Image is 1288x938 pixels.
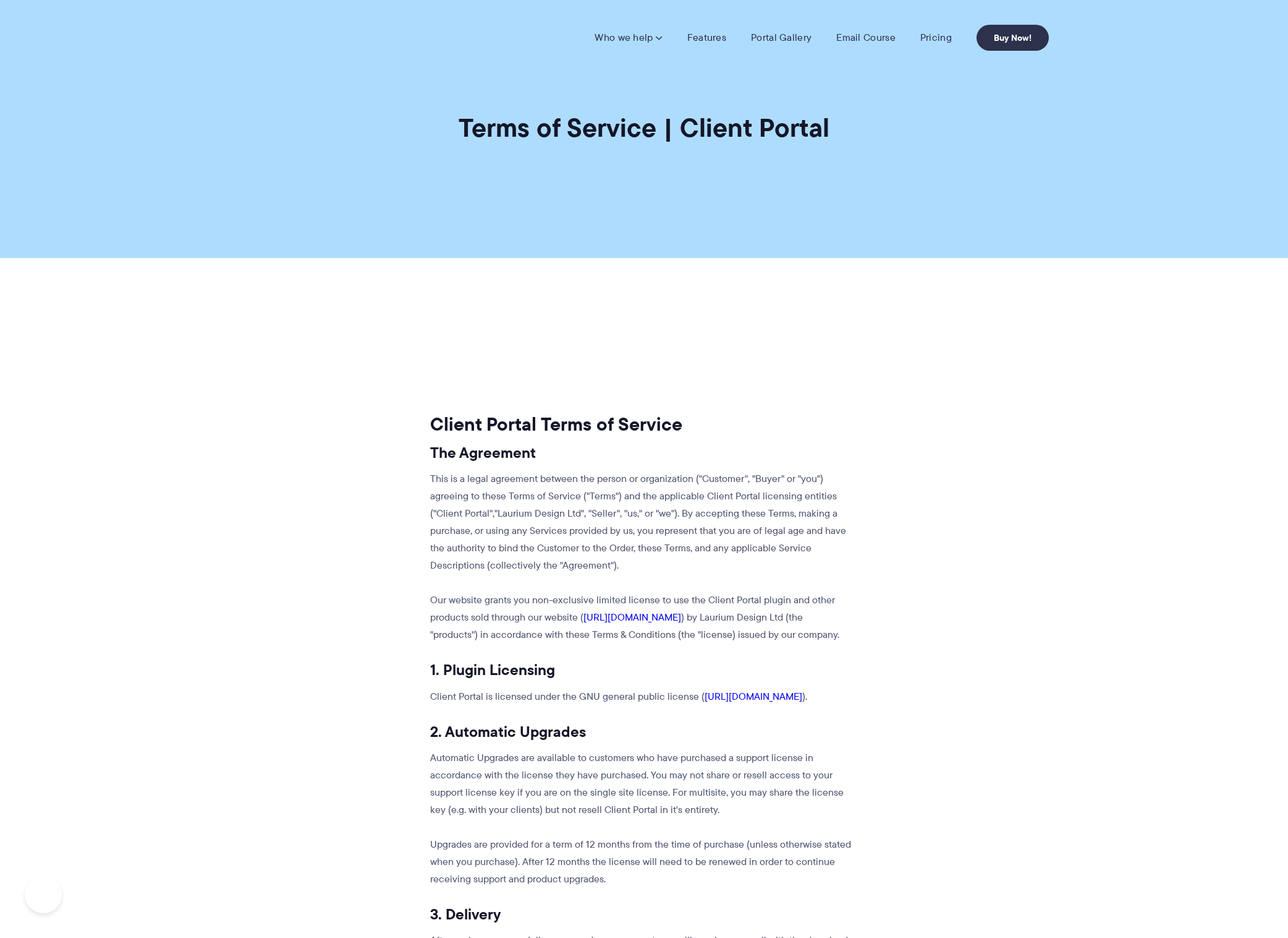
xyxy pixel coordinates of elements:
p: This is a legal agreement between the person or organization ("Customer", "Buyer" or "you") agree... [430,470,851,574]
a: [URL][DOMAIN_NAME] [705,689,802,703]
p: Automatic Upgrades are available to customers who have purchased a support license in accordance ... [430,749,851,819]
h3: 2. Automatic Upgrades [430,723,851,741]
p: Our website grants you non-exclusive limited license to use the Client Portal plugin and other pr... [430,592,851,643]
iframe: Toggle Customer Support [25,876,62,913]
h3: 1. Plugin Licensing [430,661,851,679]
p: Client Portal is licensed under the GNU general public license ( ). [430,688,851,705]
h3: The Agreement [430,444,851,462]
a: Features [687,32,726,44]
a: Email Course [836,32,896,44]
p: Upgrades are provided for a term of 12 months from the time of purchase (unless otherwise stated ... [430,836,851,888]
a: [URL][DOMAIN_NAME] [583,610,681,624]
h2: Client Portal Terms of Service [430,413,851,436]
a: Pricing [920,32,952,44]
a: Portal Gallery [751,32,811,44]
h1: Terms of Service | Client Portal [459,111,829,144]
a: Buy Now! [977,25,1049,51]
a: Who we help [595,32,662,44]
h3: 3. Delivery [430,905,851,924]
